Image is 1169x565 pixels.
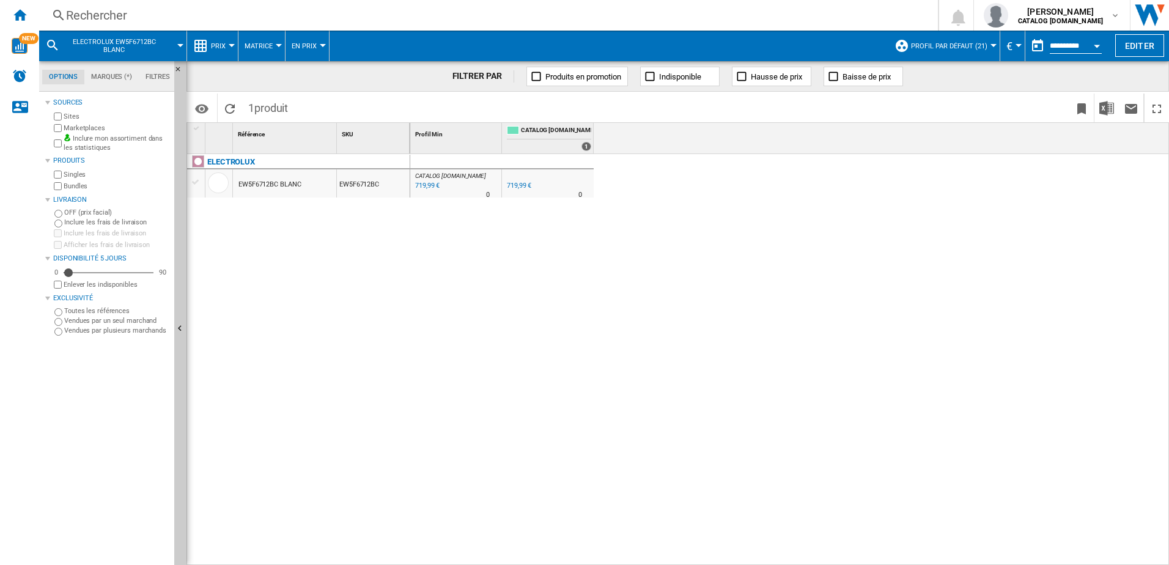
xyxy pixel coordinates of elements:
input: Marketplaces [54,124,62,132]
button: md-calendar [1025,34,1050,58]
span: CATALOG [DOMAIN_NAME] [521,126,591,136]
div: Exclusivité [53,294,169,303]
md-tab-item: Filtres [139,70,177,84]
button: Créer un favoris [1069,94,1094,122]
div: FILTRER PAR [452,70,515,83]
img: wise-card.svg [12,38,28,54]
button: Prix [211,31,232,61]
div: EW5F6712BC [337,169,410,198]
div: Profil Min Sort None [413,123,501,142]
input: Sites [54,113,62,120]
img: alerts-logo.svg [12,68,27,83]
md-slider: Disponibilité [64,267,153,279]
input: Singles [54,171,62,179]
div: 0 [51,268,61,277]
button: Options [190,97,214,119]
input: Inclure mon assortiment dans les statistiques [54,136,62,151]
span: [PERSON_NAME] [1018,6,1103,18]
span: Hausse de prix [751,72,802,81]
div: CATALOG [DOMAIN_NAME] 1 offers sold by CATALOG ELECTROLUX.FR [504,123,594,153]
label: OFF (prix facial) [64,208,169,217]
button: Recharger [218,94,242,122]
label: Bundles [64,182,169,191]
input: Vendues par un seul marchand [54,318,62,326]
input: Afficher les frais de livraison [54,281,62,289]
input: Toutes les références [54,308,62,316]
img: excel-24x24.png [1099,101,1114,116]
div: Rechercher [66,7,906,24]
button: Matrice [245,31,279,61]
button: € [1006,31,1019,61]
button: Télécharger au format Excel [1094,94,1119,122]
div: Sort None [208,123,232,142]
span: Indisponible [659,72,701,81]
div: Délai de livraison : 0 jour [486,189,490,201]
div: 1 offers sold by CATALOG ELECTROLUX.FR [581,142,591,151]
span: Matrice [245,42,273,50]
div: SKU Sort None [339,123,410,142]
button: Hausse de prix [732,67,811,86]
button: Profil par défaut (21) [911,31,994,61]
label: Marketplaces [64,124,169,133]
label: Inclure mon assortiment dans les statistiques [64,134,169,153]
div: Livraison [53,195,169,205]
span: En Prix [292,42,317,50]
div: Disponibilité 5 Jours [53,254,169,264]
md-tab-item: Marques (*) [84,70,139,84]
md-menu: Currency [1000,31,1025,61]
span: produit [254,102,288,114]
button: Plein écran [1145,94,1169,122]
span: CATALOG [DOMAIN_NAME] [415,172,486,179]
div: Sort None [235,123,336,142]
img: mysite-bg-18x18.png [64,134,71,141]
div: ELECTROLUX EW5F6712BC BLANC [45,31,180,61]
div: Produits [53,156,169,166]
label: Singles [64,170,169,179]
input: Vendues par plusieurs marchands [54,328,62,336]
span: Prix [211,42,226,50]
button: ELECTROLUX EW5F6712BC BLANC [65,31,175,61]
span: € [1006,40,1012,53]
div: 719,99 € [507,182,531,190]
b: CATALOG [DOMAIN_NAME] [1018,17,1103,25]
button: Masquer [174,61,189,83]
label: Toutes les références [64,306,169,316]
input: Afficher les frais de livraison [54,241,62,249]
label: Sites [64,112,169,121]
label: Vendues par un seul marchand [64,316,169,325]
input: OFF (prix facial) [54,210,62,218]
label: Inclure les frais de livraison [64,218,169,227]
span: Référence [238,131,265,138]
span: SKU [342,131,353,138]
div: 90 [156,268,169,277]
button: Baisse de prix [824,67,903,86]
div: Référence Sort None [235,123,336,142]
input: Inclure les frais de livraison [54,229,62,237]
div: Prix [193,31,232,61]
span: Profil Min [415,131,443,138]
div: Profil par défaut (21) [894,31,994,61]
div: 719,99 € [505,180,531,192]
div: Mise à jour : mercredi 20 août 2025 14:38 [413,180,440,192]
div: Sources [53,98,169,108]
label: Afficher les frais de livraison [64,240,169,249]
span: ELECTROLUX EW5F6712BC BLANC [65,38,163,54]
md-tab-item: Options [42,70,84,84]
span: NEW [19,33,39,44]
span: Profil par défaut (21) [911,42,987,50]
button: Indisponible [640,67,720,86]
div: EW5F6712BC BLANC [238,171,301,199]
input: Inclure les frais de livraison [54,220,62,227]
div: Cliquez pour filtrer sur cette marque [207,155,255,169]
button: En Prix [292,31,323,61]
span: 1 [242,94,294,119]
span: Produits en promotion [545,72,621,81]
span: Baisse de prix [843,72,891,81]
div: Sort None [413,123,501,142]
button: Open calendar [1086,33,1108,55]
button: Produits en promotion [526,67,628,86]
